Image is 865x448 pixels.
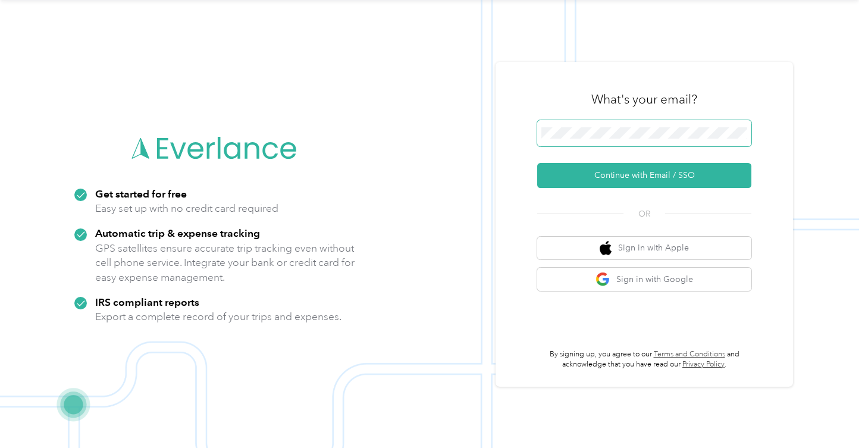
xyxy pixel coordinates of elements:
h3: What's your email? [591,91,697,108]
button: google logoSign in with Google [537,268,751,291]
span: OR [623,208,665,220]
p: By signing up, you agree to our and acknowledge that you have read our . [537,349,751,370]
button: Continue with Email / SSO [537,163,751,188]
img: apple logo [600,241,612,256]
strong: IRS compliant reports [95,296,199,308]
a: Privacy Policy [682,360,725,369]
p: Easy set up with no credit card required [95,201,278,216]
p: GPS satellites ensure accurate trip tracking even without cell phone service. Integrate your bank... [95,241,355,285]
strong: Get started for free [95,187,187,200]
p: Export a complete record of your trips and expenses. [95,309,341,324]
strong: Automatic trip & expense tracking [95,227,260,239]
img: google logo [596,272,610,287]
button: apple logoSign in with Apple [537,237,751,260]
a: Terms and Conditions [654,350,725,359]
